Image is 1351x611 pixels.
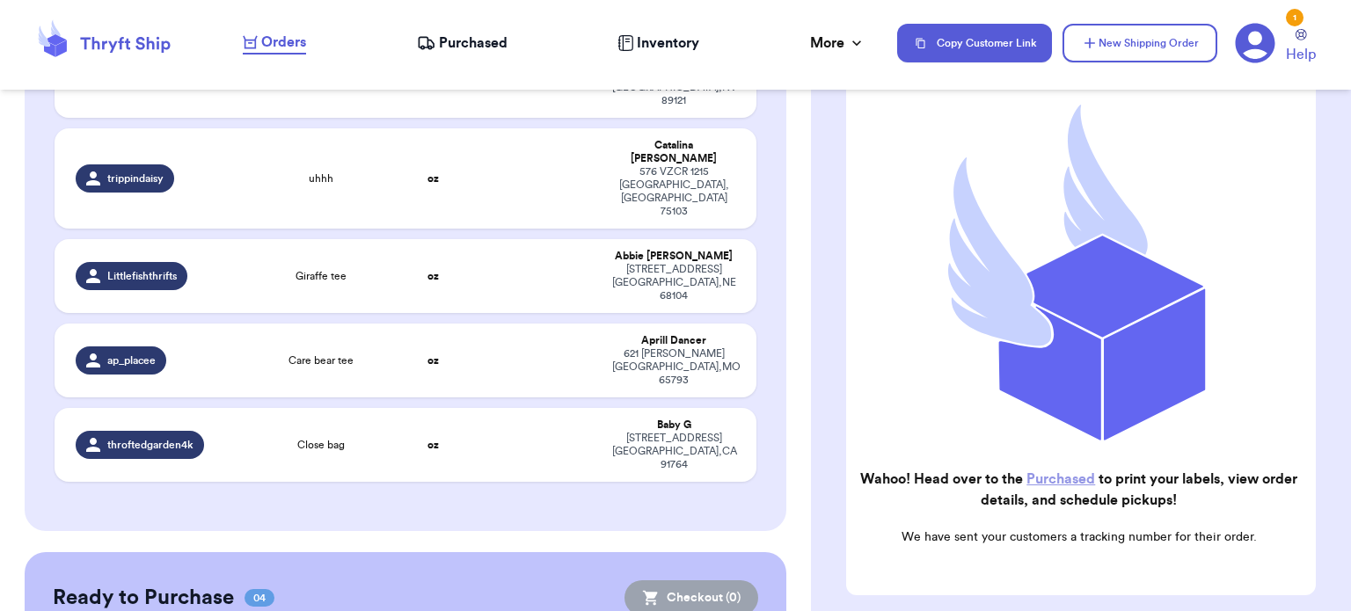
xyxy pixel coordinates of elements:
span: 04 [245,589,274,607]
a: Inventory [617,33,699,54]
span: Inventory [637,33,699,54]
div: [STREET_ADDRESS] [GEOGRAPHIC_DATA] , NE 68104 [612,263,735,302]
p: We have sent your customers a tracking number for their order. [860,528,1298,546]
span: Purchased [439,33,508,54]
span: trippindaisy [107,171,164,185]
span: Orders [261,32,306,53]
span: throftedgarden4k [107,438,194,452]
a: 1 [1235,23,1275,63]
div: Baby G [612,418,735,432]
div: Abbie [PERSON_NAME] [612,250,735,263]
div: [STREET_ADDRESS] [GEOGRAPHIC_DATA] , CA 91764 [612,432,735,471]
span: uhhh [309,171,333,185]
strong: oz [427,173,439,184]
span: Help [1286,44,1316,65]
button: Copy Customer Link [897,24,1052,62]
strong: oz [427,355,439,366]
span: Care bear tee [288,353,354,367]
span: ap_placee [107,353,156,367]
a: Purchased [417,33,508,54]
h2: Wahoo! Head over to the to print your labels, view order details, and schedule pickups! [860,469,1298,511]
div: Catalina [PERSON_NAME] [612,139,735,165]
span: Close bag [297,438,345,452]
a: Help [1286,29,1316,65]
div: Aprill Dancer [612,334,735,347]
a: Purchased [1026,472,1095,486]
span: Giraffe tee [296,269,347,283]
div: 576 VZCR 1215 [GEOGRAPHIC_DATA] , [GEOGRAPHIC_DATA] 75103 [612,165,735,218]
div: 1 [1286,9,1304,26]
div: 621 [PERSON_NAME] [GEOGRAPHIC_DATA] , MO 65793 [612,347,735,387]
button: New Shipping Order [1063,24,1217,62]
div: More [810,33,865,54]
strong: oz [427,271,439,281]
strong: oz [427,440,439,450]
a: Orders [243,32,306,55]
span: Littlefishthrifts [107,269,177,283]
